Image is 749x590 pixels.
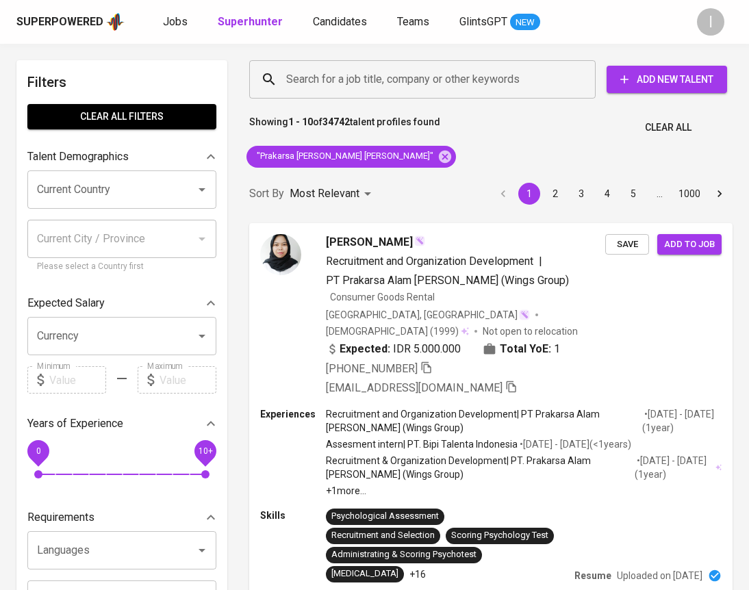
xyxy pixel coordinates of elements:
[674,183,704,205] button: Go to page 1000
[192,326,212,346] button: Open
[648,187,670,201] div: …
[490,183,733,205] nav: pagination navigation
[27,415,123,432] p: Years of Experience
[27,290,216,317] div: Expected Salary
[518,183,540,205] button: page 1
[27,504,216,531] div: Requirements
[330,292,435,303] span: Consumer Goods Rental
[290,181,376,207] div: Most Relevant
[27,509,94,526] p: Requirements
[16,12,125,32] a: Superpoweredapp logo
[326,362,418,375] span: [PHONE_NUMBER]
[326,454,635,481] p: Recruitment & Organization Development | PT. Prakarsa Alam [PERSON_NAME] (Wings Group)
[617,569,702,582] p: Uploaded on [DATE]
[642,407,722,435] p: • [DATE] - [DATE] ( 1 year )
[106,12,125,32] img: app logo
[459,14,540,31] a: GlintsGPT NEW
[326,324,430,338] span: [DEMOGRAPHIC_DATA]
[664,237,715,253] span: Add to job
[331,529,435,542] div: Recruitment and Selection
[326,255,533,268] span: Recruitment and Organization Development
[331,510,439,523] div: Psychological Assessment
[260,234,301,275] img: 419162f6eb4856437835b2a608c64bfb.jpg
[635,454,713,481] p: • [DATE] - [DATE] ( 1 year )
[596,183,618,205] button: Go to page 4
[260,407,326,421] p: Experiences
[500,341,551,357] b: Total YoE:
[519,309,530,320] img: magic_wand.svg
[249,185,284,202] p: Sort By
[397,15,429,28] span: Teams
[49,366,106,394] input: Value
[37,260,207,274] p: Please select a Country first
[326,407,642,435] p: Recruitment and Organization Development | PT Prakarsa Alam [PERSON_NAME] (Wings Group)
[27,410,216,437] div: Years of Experience
[657,234,722,255] button: Add to job
[451,529,548,542] div: Scoring Psychology Test
[198,446,212,456] span: 10+
[218,15,283,28] b: Superhunter
[246,146,456,168] div: "Prakarsa [PERSON_NAME] [PERSON_NAME]"
[326,381,503,394] span: [EMAIL_ADDRESS][DOMAIN_NAME]
[510,16,540,29] span: NEW
[326,324,469,338] div: (1999)
[618,71,716,88] span: Add New Talent
[27,295,105,311] p: Expected Salary
[27,104,216,129] button: Clear All filters
[313,15,367,28] span: Candidates
[414,235,425,246] img: magic_wand.svg
[331,567,398,580] div: [MEDICAL_DATA]
[340,341,390,357] b: Expected:
[554,341,560,357] span: 1
[163,15,188,28] span: Jobs
[331,548,477,561] div: Administrating & Scoring Psychotest
[260,509,326,522] p: Skills
[326,437,518,451] p: Assesment intern | PT. Bipi Talenta Indonesia
[697,8,724,36] div: I
[607,66,727,93] button: Add New Talent
[612,237,642,253] span: Save
[622,183,644,205] button: Go to page 5
[459,15,507,28] span: GlintsGPT
[246,150,442,163] span: "Prakarsa [PERSON_NAME] [PERSON_NAME]"
[192,541,212,560] button: Open
[645,119,691,136] span: Clear All
[192,180,212,199] button: Open
[574,569,611,582] p: Resume
[288,116,313,127] b: 1 - 10
[313,14,370,31] a: Candidates
[218,14,285,31] a: Superhunter
[27,143,216,170] div: Talent Demographics
[709,183,731,205] button: Go to next page
[326,274,569,287] span: PT Prakarsa Alam [PERSON_NAME] (Wings Group)
[16,14,103,30] div: Superpowered
[163,14,190,31] a: Jobs
[290,185,359,202] p: Most Relevant
[249,115,440,140] p: Showing of talent profiles found
[639,115,697,140] button: Clear All
[397,14,432,31] a: Teams
[326,234,413,251] span: [PERSON_NAME]
[38,108,205,125] span: Clear All filters
[160,366,216,394] input: Value
[326,341,461,357] div: IDR 5.000.000
[409,567,426,581] p: +16
[570,183,592,205] button: Go to page 3
[27,71,216,93] h6: Filters
[539,253,542,270] span: |
[326,484,722,498] p: +1 more ...
[322,116,350,127] b: 34742
[36,446,40,456] span: 0
[518,437,631,451] p: • [DATE] - [DATE] ( <1 years )
[483,324,578,338] p: Not open to relocation
[326,308,530,322] div: [GEOGRAPHIC_DATA], [GEOGRAPHIC_DATA]
[27,149,129,165] p: Talent Demographics
[605,234,649,255] button: Save
[544,183,566,205] button: Go to page 2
